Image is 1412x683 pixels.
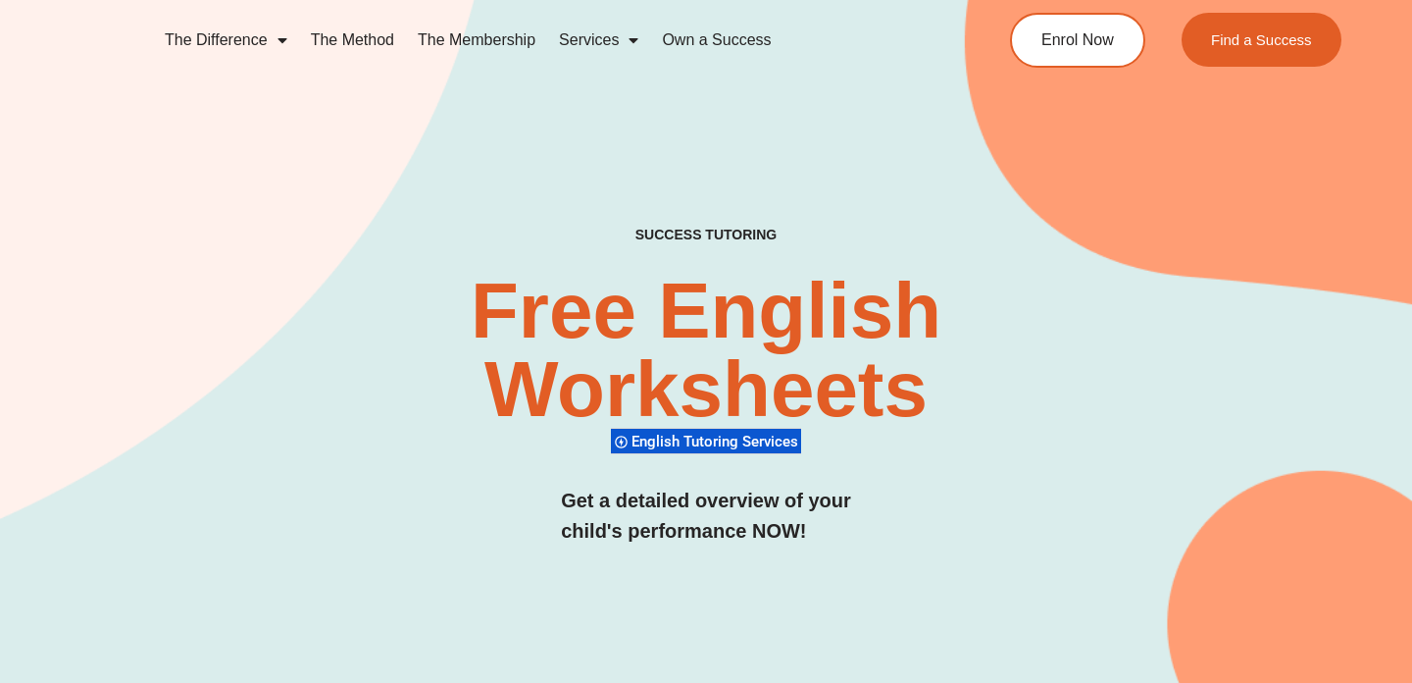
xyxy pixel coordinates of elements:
span: Enrol Now [1041,32,1114,48]
h3: Get a detailed overview of your child's performance NOW! [561,486,851,547]
a: Own a Success [650,18,782,63]
a: Enrol Now [1010,13,1145,68]
div: English Tutoring Services [611,428,801,454]
h4: SUCCESS TUTORING​ [518,227,894,243]
span: English Tutoring Services [631,433,804,450]
span: Find a Success [1211,32,1312,47]
nav: Menu [153,18,937,63]
h2: Free English Worksheets​ [286,272,1125,429]
a: The Membership [406,18,547,63]
a: The Difference [153,18,299,63]
a: Find a Success [1182,13,1341,67]
a: The Method [299,18,406,63]
a: Services [547,18,650,63]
